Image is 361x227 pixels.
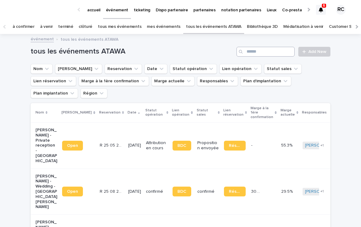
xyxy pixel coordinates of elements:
[281,107,295,118] p: Marge actuelle
[298,47,330,57] a: Add New
[100,142,123,148] p: R 25 05 263
[336,5,346,15] div: RC
[145,107,165,118] p: Statut opération
[223,107,244,118] p: Lien réservation
[251,188,263,194] p: 30.9 %
[229,189,241,194] span: Réservation
[61,35,118,42] p: tous les événements ATAWA
[197,76,238,86] button: Responsables
[302,109,327,116] p: Responsables
[99,109,121,116] p: Reservation
[186,20,241,34] a: tous les événements ATAWA
[323,3,325,8] p: 6
[105,64,142,74] button: Reservation
[55,64,102,74] button: Lien Stacker
[35,174,57,210] p: [PERSON_NAME] - Wedding - [GEOGRAPHIC_DATA][PERSON_NAME]
[197,140,219,151] p: Proposition envoyée
[240,76,291,86] button: Plan d'implantation
[177,143,186,148] span: BDC
[229,143,241,148] span: Réservation
[128,189,141,194] p: [DATE]
[40,20,53,34] a: à venir
[128,143,141,148] p: [DATE]
[61,109,92,116] p: [PERSON_NAME]
[79,76,149,86] button: Marge à la 1ère confirmation
[172,107,189,118] p: Lien opération
[13,20,35,34] a: à confirmer
[173,187,191,196] a: BDC
[98,20,141,34] a: tous mes événements
[305,189,338,194] a: [PERSON_NAME]
[251,105,273,121] p: Marge à la 1ère confirmation
[80,88,107,98] button: Région
[31,64,53,74] button: Nom
[128,109,136,116] p: Date
[330,107,356,118] p: Plan d'implantation
[31,35,54,42] a: événement
[67,189,78,194] span: Open
[58,20,73,34] a: terminé
[35,128,57,164] p: [PERSON_NAME] - Private reception - [GEOGRAPHIC_DATA]
[173,141,191,151] a: BDC
[224,141,246,151] a: Réservation
[146,140,168,151] p: Attribution en cours
[320,144,324,147] span: + 1
[316,5,326,15] div: 6
[308,50,326,54] span: Add New
[67,143,78,148] span: Open
[236,47,295,57] input: Search
[144,64,167,74] button: Date
[62,141,83,151] a: Open
[305,143,338,148] a: [PERSON_NAME]
[281,142,294,148] p: 55.3%
[219,64,262,74] button: Lien opération
[251,142,254,148] p: -
[31,47,234,56] h1: tous les événements ATAWA
[35,109,44,116] p: Nom
[151,76,195,86] button: Marge actuelle
[224,187,246,196] a: Réservation
[283,20,324,34] a: Médiatisation à venir
[197,189,219,194] p: confirmé
[147,20,180,34] a: mes événements
[197,107,216,118] p: Statut sales
[31,76,76,86] button: Lien réservation
[320,190,324,193] span: + 1
[31,88,78,98] button: Plan implantation
[100,188,123,194] p: R 25 08 241
[281,188,294,194] p: 29.5%
[170,64,217,74] button: Statut opération
[177,189,186,194] span: BDC
[264,64,302,74] button: Statut sales
[62,187,83,196] a: Open
[79,20,92,34] a: clôturé
[247,20,277,34] a: Bibliothèque 3D
[12,4,72,16] img: Ls34BcGeRexTGTNfXpUC
[146,189,168,194] p: confirmé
